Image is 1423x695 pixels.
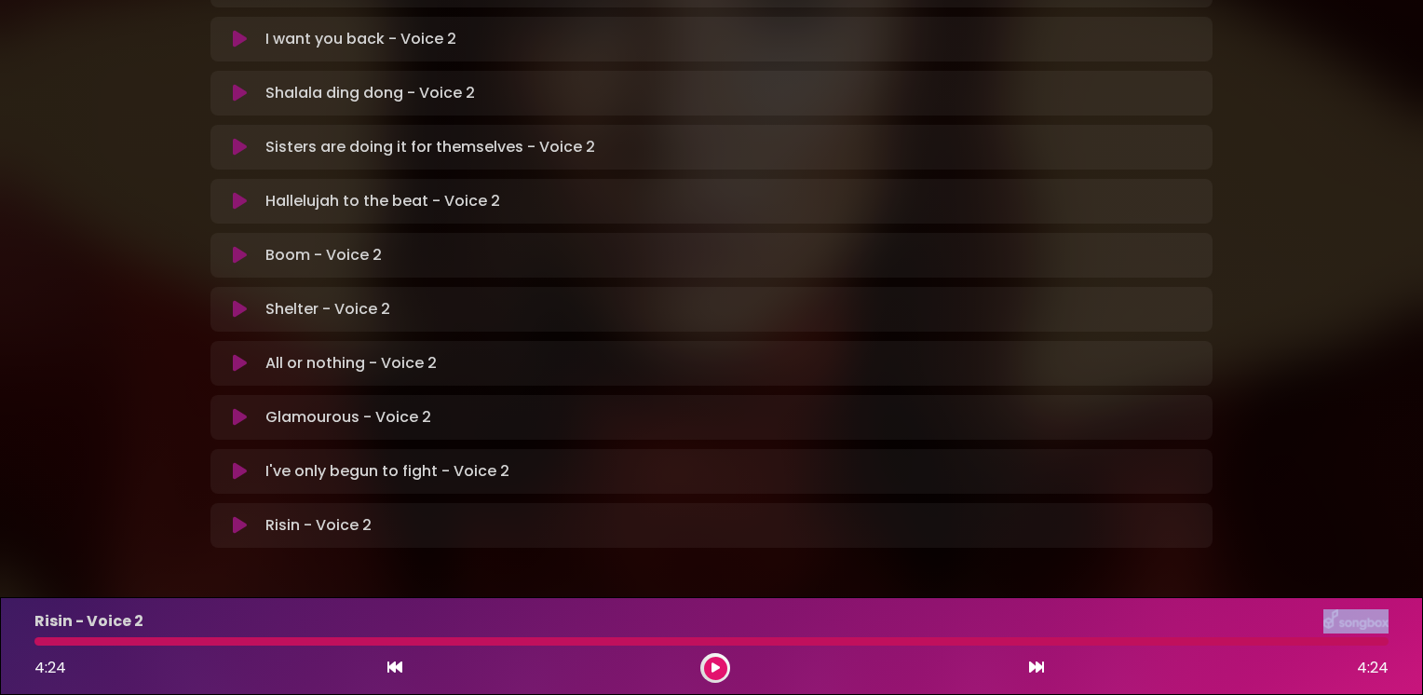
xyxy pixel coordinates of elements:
[265,352,437,375] p: All or nothing - Voice 2
[265,298,390,320] p: Shelter - Voice 2
[265,460,509,483] p: I've only begun to fight - Voice 2
[265,244,382,266] p: Boom - Voice 2
[265,28,456,50] p: I want you back - Voice 2
[265,514,372,537] p: Risin - Voice 2
[1323,609,1389,634] img: songbox-logo-white.png
[265,136,595,158] p: Sisters are doing it for themselves - Voice 2
[265,406,431,429] p: Glamourous - Voice 2
[34,610,143,633] p: Risin - Voice 2
[265,82,475,104] p: Shalala ding dong - Voice 2
[265,190,500,212] p: Hallelujah to the beat - Voice 2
